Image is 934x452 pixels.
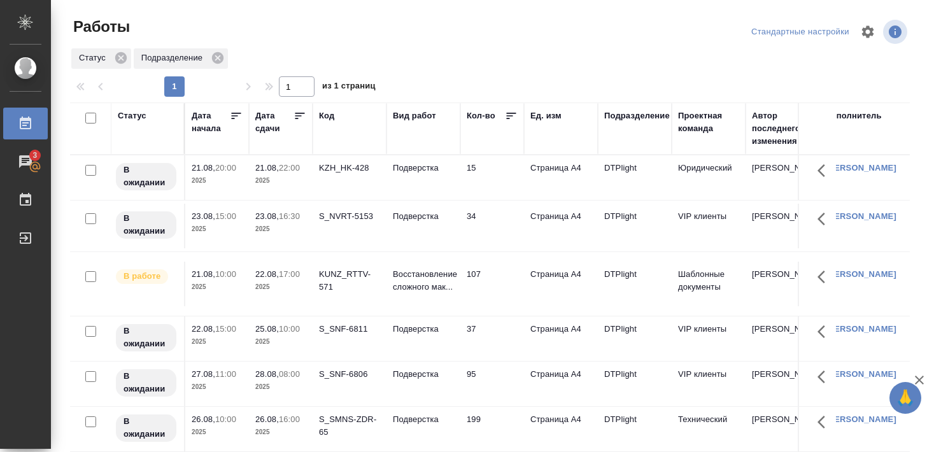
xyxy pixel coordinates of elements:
[134,48,228,69] div: Подразделение
[672,316,746,361] td: VIP клиенты
[115,210,178,240] div: Исполнитель назначен, приступать к работе пока рано
[192,426,243,439] p: 2025
[393,368,454,381] p: Подверстка
[192,211,215,221] p: 23.08,
[192,281,243,293] p: 2025
[79,52,110,64] p: Статус
[279,369,300,379] p: 08:00
[3,146,48,178] a: 3
[748,22,853,42] div: split button
[524,316,598,361] td: Страница А4
[124,415,169,441] p: В ожидании
[393,162,454,174] p: Подверстка
[746,362,819,406] td: [PERSON_NAME]
[826,414,896,424] a: [PERSON_NAME]
[752,109,813,148] div: Автор последнего изменения
[746,316,819,361] td: [PERSON_NAME]
[124,212,169,237] p: В ожидании
[883,20,910,44] span: Посмотреть информацию
[524,407,598,451] td: Страница А4
[826,211,896,221] a: [PERSON_NAME]
[810,362,840,392] button: Здесь прячутся важные кнопки
[460,262,524,306] td: 107
[826,369,896,379] a: [PERSON_NAME]
[319,109,334,122] div: Код
[467,109,495,122] div: Кол-во
[895,385,916,411] span: 🙏
[192,335,243,348] p: 2025
[192,369,215,379] p: 27.08,
[598,155,672,200] td: DTPlight
[319,162,380,174] div: KZH_HK-428
[672,262,746,306] td: Шаблонные документы
[322,78,376,97] span: из 1 страниц
[889,382,921,414] button: 🙏
[279,414,300,424] p: 16:00
[746,155,819,200] td: [PERSON_NAME]
[255,414,279,424] p: 26.08,
[460,316,524,361] td: 37
[255,381,306,393] p: 2025
[672,155,746,200] td: Юридический
[215,269,236,279] p: 10:00
[192,381,243,393] p: 2025
[672,362,746,406] td: VIP клиенты
[255,174,306,187] p: 2025
[192,223,243,236] p: 2025
[215,369,236,379] p: 11:00
[255,269,279,279] p: 22.08,
[115,268,178,285] div: Исполнитель выполняет работу
[530,109,562,122] div: Ед. изм
[124,370,169,395] p: В ожидании
[279,211,300,221] p: 16:30
[215,211,236,221] p: 15:00
[255,281,306,293] p: 2025
[810,155,840,186] button: Здесь прячутся важные кнопки
[255,211,279,221] p: 23.08,
[215,414,236,424] p: 10:00
[598,204,672,248] td: DTPlight
[393,268,454,293] p: Восстановление сложного мак...
[524,362,598,406] td: Страница А4
[192,109,230,135] div: Дата начала
[524,204,598,248] td: Страница А4
[672,407,746,451] td: Технический
[192,163,215,173] p: 21.08,
[279,269,300,279] p: 17:00
[255,163,279,173] p: 21.08,
[124,325,169,350] p: В ожидании
[393,323,454,335] p: Подверстка
[672,204,746,248] td: VIP клиенты
[70,17,130,37] span: Работы
[460,407,524,451] td: 199
[255,369,279,379] p: 28.08,
[192,269,215,279] p: 21.08,
[319,323,380,335] div: S_SNF-6811
[192,174,243,187] p: 2025
[524,262,598,306] td: Страница А4
[192,324,215,334] p: 22.08,
[460,362,524,406] td: 95
[826,163,896,173] a: [PERSON_NAME]
[826,324,896,334] a: [PERSON_NAME]
[255,426,306,439] p: 2025
[124,164,169,189] p: В ожидании
[25,149,45,162] span: 3
[192,414,215,424] p: 26.08,
[255,324,279,334] p: 25.08,
[319,210,380,223] div: S_NVRT-5153
[598,407,672,451] td: DTPlight
[598,316,672,361] td: DTPlight
[141,52,207,64] p: Подразделение
[255,335,306,348] p: 2025
[598,362,672,406] td: DTPlight
[460,204,524,248] td: 34
[319,268,380,293] div: KUNZ_RTTV-571
[393,109,436,122] div: Вид работ
[810,316,840,347] button: Здесь прячутся важные кнопки
[810,204,840,234] button: Здесь прячутся важные кнопки
[118,109,146,122] div: Статус
[115,368,178,398] div: Исполнитель назначен, приступать к работе пока рано
[810,407,840,437] button: Здесь прячутся важные кнопки
[124,270,160,283] p: В работе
